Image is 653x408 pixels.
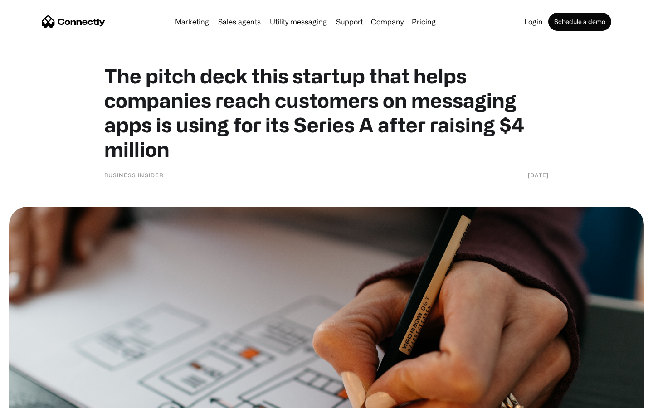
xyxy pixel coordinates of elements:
[371,15,404,28] div: Company
[266,18,331,25] a: Utility messaging
[9,392,54,405] aside: Language selected: English
[521,18,546,25] a: Login
[171,18,213,25] a: Marketing
[104,63,549,161] h1: The pitch deck this startup that helps companies reach customers on messaging apps is using for i...
[18,392,54,405] ul: Language list
[214,18,264,25] a: Sales agents
[104,170,164,180] div: Business Insider
[528,170,549,180] div: [DATE]
[332,18,366,25] a: Support
[548,13,611,31] a: Schedule a demo
[408,18,439,25] a: Pricing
